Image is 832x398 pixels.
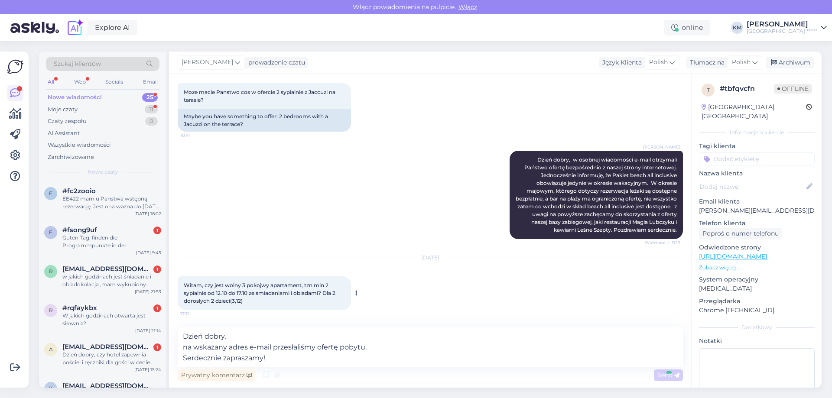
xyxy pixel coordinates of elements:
div: prowadzenie czatu [245,58,305,67]
div: [DATE] 21:53 [135,288,161,295]
span: Witam, czy jest wolny 3 pokojwy apartament, tzn min 2 sypialnie od 12.10 do 17.10 ze smiadaniami ... [184,282,337,304]
span: r [49,268,53,275]
div: w jakich godzinach jest śniadanie i obiadokolacja ,mam wykupiony pobyt ale nie ma informacji o go... [62,273,161,288]
input: Dodaj nazwę [699,182,805,191]
div: [DATE] [178,254,683,262]
div: Dodatkowy [699,324,815,331]
div: [PERSON_NAME] [747,21,817,28]
div: Dzień dobry, czy hotel zapewnia pościel i ręczniki dla gości w cenie pobytu? Na stronie booking j... [62,351,161,366]
div: 1 [153,265,161,273]
span: f [49,190,52,197]
span: #fc2zooio [62,187,96,195]
div: EE422 mam u Panstwa wstępną rezerwację. Jest ona wazna do [DATE] czy jest możliwość o jej przedłu... [62,195,161,210]
a: [URL][DOMAIN_NAME] [699,252,767,260]
div: Zarchiwizowane [48,153,94,162]
p: Nazwa klienta [699,169,815,178]
span: Nowe czaty [88,168,118,176]
div: [DATE] 15:24 [134,366,161,373]
div: # tbfqvcfn [720,84,774,94]
div: 25 [142,93,158,102]
p: Telefon klienta [699,219,815,228]
div: 1 [153,227,161,234]
div: Email [141,76,159,87]
span: agatka545@gmail.com [62,343,153,351]
div: KM [731,22,743,34]
p: Zobacz więcej ... [699,264,815,272]
div: 1 [153,343,161,351]
div: [DATE] 18:02 [134,210,161,217]
span: 17:12 [180,311,213,317]
span: [PERSON_NAME] [182,58,233,67]
div: Guten Tag, finden die Programmpunkte in der Kinderanimation im Oktober statt? [62,234,161,249]
span: t [707,87,710,93]
span: 10:41 [180,132,213,139]
p: Przeglądarka [699,297,815,306]
div: Informacje o kliencie [699,129,815,136]
div: online [664,20,710,36]
span: [PERSON_NAME] [643,144,680,150]
a: Explore AI [88,20,137,35]
div: Nowe wiadomości [48,93,102,102]
span: Polish [649,58,668,67]
div: W jakich godzinach otwarta jest siłownia? [62,312,161,327]
span: Dzień dobry, w osobnej wiadomości e-mail otrzymali Państwo ofertę bezpośrednio z naszej strony in... [516,156,678,233]
span: Włącz [456,3,480,11]
div: Tłumacz na [686,58,725,67]
span: k [49,385,53,392]
div: [DATE] 9:45 [136,249,161,256]
p: Notatki [699,337,815,346]
span: a [49,346,53,353]
span: Offline [774,84,812,94]
p: Chrome [TECHNICAL_ID] [699,306,815,315]
p: [MEDICAL_DATA] [699,284,815,293]
span: Szukaj klientów [54,59,101,68]
div: AI Assistant [48,129,80,138]
div: Język Klienta [599,58,642,67]
span: robson2ru@gmail.com [62,265,153,273]
a: [PERSON_NAME][GEOGRAPHIC_DATA] ***** [747,21,827,35]
div: Poproś o numer telefonu [699,228,782,239]
img: Askly Logo [7,58,23,75]
p: Email klienta [699,197,815,206]
p: [PERSON_NAME][EMAIL_ADDRESS][DOMAIN_NAME] [699,206,815,215]
span: Polish [732,58,751,67]
div: [GEOGRAPHIC_DATA], [GEOGRAPHIC_DATA] [702,103,806,121]
div: Socials [104,76,125,87]
span: r [49,307,53,314]
div: Web [72,76,88,87]
img: explore-ai [66,19,84,37]
span: #fsong9uf [62,226,97,234]
span: Widziane ✓ 11:13 [645,239,680,246]
div: Wszystkie wiadomości [48,141,111,149]
div: Archiwum [766,57,814,68]
div: Czaty zespołu [48,117,87,126]
span: #rqfaykbx [62,304,97,312]
div: [DATE] 21:14 [135,327,161,334]
div: 0 [145,117,158,126]
p: System operacyjny [699,275,815,284]
span: Moze macie Panstwo cos w ofercie 2 sypialnie z Jaccuzi na tarasie? [184,89,337,103]
div: Moje czaty [48,105,78,114]
div: 11 [145,105,158,114]
span: f [49,229,52,236]
p: Odwiedzone strony [699,243,815,252]
div: All [46,76,56,87]
p: Tagi klienta [699,142,815,151]
input: Dodać etykietę [699,152,815,165]
div: Maybe you have something to offer: 2 bedrooms with a Jacuzzi on the terrace? [178,109,351,132]
div: 1 [153,304,161,312]
span: kajakilobez@o2.pl [62,382,153,390]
